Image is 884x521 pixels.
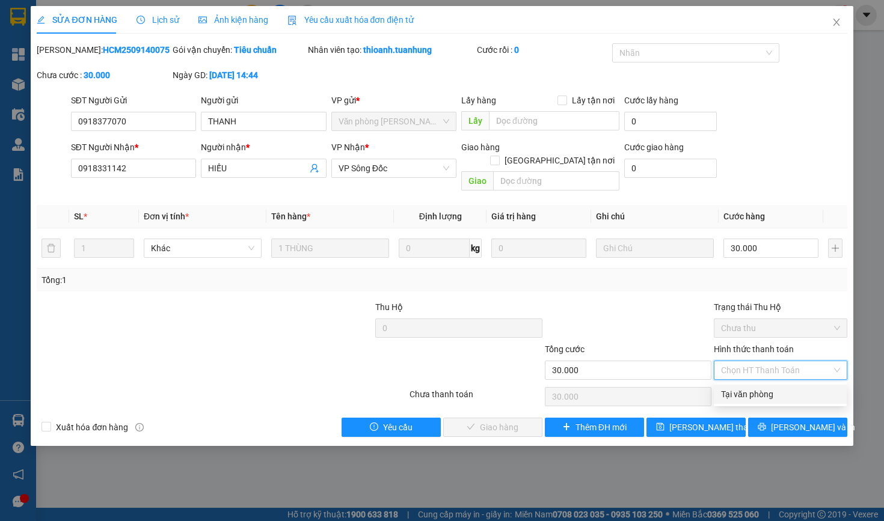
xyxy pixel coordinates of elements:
[567,94,619,107] span: Lấy tận nơi
[489,111,619,130] input: Dọc đường
[375,302,403,312] span: Thu Hộ
[562,422,571,432] span: plus
[820,6,853,40] button: Close
[41,239,61,258] button: delete
[624,142,684,152] label: Cước giao hàng
[342,418,441,437] button: exclamation-circleYêu cầu
[331,142,365,152] span: VP Nhận
[828,239,843,258] button: plus
[271,212,310,221] span: Tên hàng
[624,96,678,105] label: Cước lấy hàng
[545,344,585,354] span: Tổng cước
[363,45,432,55] b: thioanh.tuanhung
[461,96,496,105] span: Lấy hàng
[71,94,196,107] div: SĐT Người Gửi
[714,300,847,314] div: Trạng thái Thu Hộ
[477,43,610,56] div: Cước rồi :
[173,69,305,82] div: Ngày GD:
[137,15,179,25] span: Lịch sử
[339,112,449,130] span: Văn phòng Hồ Chí Minh
[758,422,766,432] span: printer
[271,239,389,258] input: VD: Bàn, Ghế
[137,16,145,24] span: clock-circle
[209,70,258,80] b: [DATE] 14:44
[723,212,765,221] span: Cước hàng
[491,212,536,221] span: Giá trị hàng
[748,418,847,437] button: printer[PERSON_NAME] và In
[408,388,544,409] div: Chưa thanh toán
[198,16,207,24] span: picture
[37,15,117,25] span: SỬA ĐƠN HÀNG
[624,159,717,178] input: Cước giao hàng
[714,344,794,354] label: Hình thức thanh toán
[591,205,719,228] th: Ghi chú
[308,43,474,56] div: Nhân viên tạo:
[339,159,449,177] span: VP Sông Đốc
[491,239,586,258] input: 0
[151,239,254,257] span: Khác
[721,388,839,401] div: Tại văn phòng
[51,421,133,434] span: Xuất hóa đơn hàng
[443,418,542,437] button: checkGiao hàng
[84,70,110,80] b: 30.000
[103,45,170,55] b: HCM2509140075
[669,421,766,434] span: [PERSON_NAME] thay đổi
[721,361,839,379] span: Chọn HT Thanh Toán
[832,17,841,27] span: close
[771,421,855,434] span: [PERSON_NAME] và In
[470,239,482,258] span: kg
[198,15,268,25] span: Ảnh kiện hàng
[287,15,414,25] span: Yêu cầu xuất hóa đơn điện tử
[37,43,170,56] div: [PERSON_NAME]:
[656,422,665,432] span: save
[201,94,326,107] div: Người gửi
[545,418,644,437] button: plusThêm ĐH mới
[310,163,319,173] span: user-add
[514,45,519,55] b: 0
[144,212,189,221] span: Đơn vị tính
[576,421,627,434] span: Thêm ĐH mới
[331,94,456,107] div: VP gửi
[71,141,196,154] div: SĐT Người Nhận
[383,421,413,434] span: Yêu cầu
[461,111,489,130] span: Lấy
[173,43,305,56] div: Gói vận chuyển:
[461,171,493,190] span: Giao
[419,212,462,221] span: Định lượng
[461,142,500,152] span: Giao hàng
[500,154,619,167] span: [GEOGRAPHIC_DATA] tận nơi
[74,212,84,221] span: SL
[721,319,839,337] span: Chưa thu
[646,418,746,437] button: save[PERSON_NAME] thay đổi
[201,141,326,154] div: Người nhận
[596,239,714,258] input: Ghi Chú
[234,45,277,55] b: Tiêu chuẩn
[493,171,619,190] input: Dọc đường
[370,422,378,432] span: exclamation-circle
[37,69,170,82] div: Chưa cước :
[135,423,144,431] span: info-circle
[287,16,297,25] img: icon
[624,112,717,131] input: Cước lấy hàng
[41,273,342,287] div: Tổng: 1
[37,16,45,24] span: edit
